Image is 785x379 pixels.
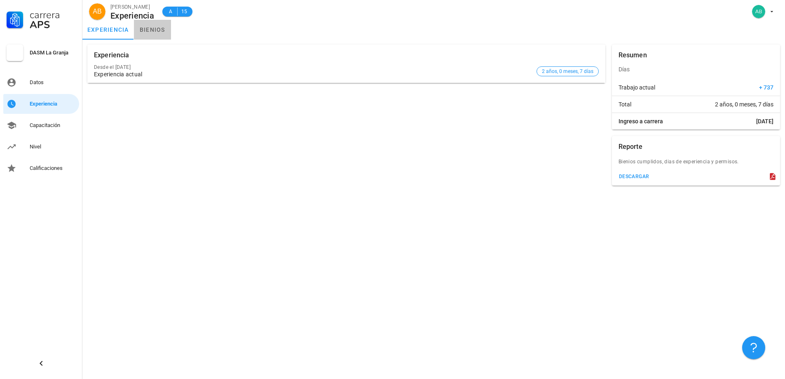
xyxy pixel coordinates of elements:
a: experiencia [82,20,134,40]
span: 15 [181,7,187,16]
div: Resumen [619,45,647,66]
span: 2 años, 0 meses, 7 días [542,67,593,76]
a: Datos [3,73,79,92]
div: Nivel [30,144,76,150]
a: Capacitación [3,115,79,135]
a: Calificaciones [3,158,79,178]
div: [PERSON_NAME] [110,3,154,11]
div: Experiencia [94,45,129,66]
span: A [167,7,174,16]
a: bienios [134,20,171,40]
span: 2 años, 0 meses, 7 días [715,100,773,108]
span: + 737 [759,83,773,92]
div: Carrera [30,10,76,20]
div: descargar [619,174,649,179]
div: Bienios cumplidos, dias de experiencia y permisos. [612,158,780,171]
div: avatar [89,3,105,20]
div: Días [612,59,780,79]
div: APS [30,20,76,30]
span: Total [619,100,631,108]
div: avatar [752,5,765,18]
a: Nivel [3,137,79,157]
div: Desde el [DATE] [94,64,533,70]
div: Reporte [619,136,642,158]
div: Experiencia [30,101,76,107]
span: AB [93,3,101,20]
div: Experiencia actual [94,71,533,78]
a: Experiencia [3,94,79,114]
span: Trabajo actual [619,83,655,92]
div: Capacitación [30,122,76,129]
span: [DATE] [756,117,773,125]
div: DASM La Granja [30,49,76,56]
div: Datos [30,79,76,86]
button: descargar [615,171,653,182]
div: Experiencia [110,11,154,20]
span: Ingreso a carrera [619,117,663,125]
div: Calificaciones [30,165,76,172]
